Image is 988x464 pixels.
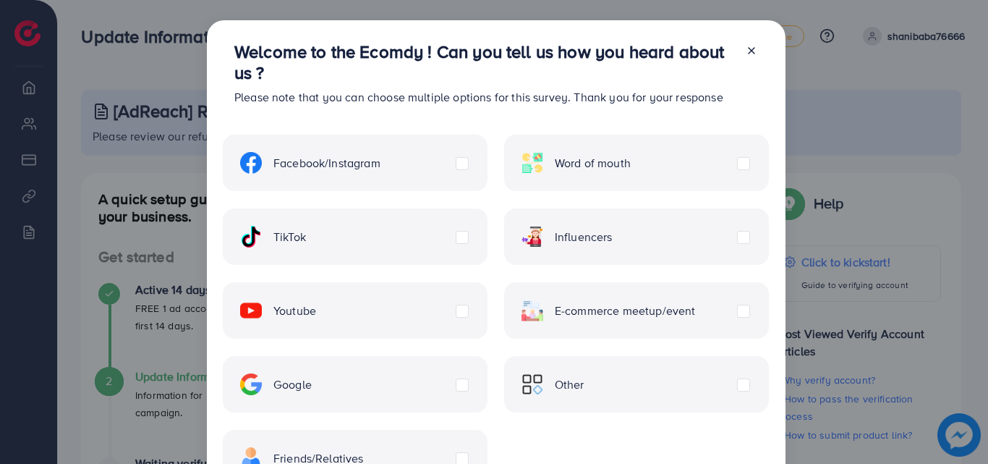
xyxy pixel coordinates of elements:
[273,376,312,393] span: Google
[240,152,262,174] img: ic-facebook.134605ef.svg
[273,303,316,319] span: Youtube
[234,88,734,106] p: Please note that you can choose multiple options for this survey. Thank you for your response
[240,226,262,248] img: ic-tiktok.4b20a09a.svg
[273,155,380,172] span: Facebook/Instagram
[273,229,306,245] span: TikTok
[234,41,734,83] h3: Welcome to the Ecomdy ! Can you tell us how you heard about us ?
[521,226,543,248] img: ic-influencers.a620ad43.svg
[555,155,631,172] span: Word of mouth
[555,229,613,245] span: Influencers
[521,300,543,321] img: ic-ecommerce.d1fa3848.svg
[521,374,543,395] img: ic-other.99c3e012.svg
[240,374,262,395] img: ic-google.5bdd9b68.svg
[521,152,543,174] img: ic-word-of-mouth.a439123d.svg
[555,376,584,393] span: Other
[555,303,696,319] span: E-commerce meetup/event
[240,300,262,321] img: ic-youtube.715a0ca2.svg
